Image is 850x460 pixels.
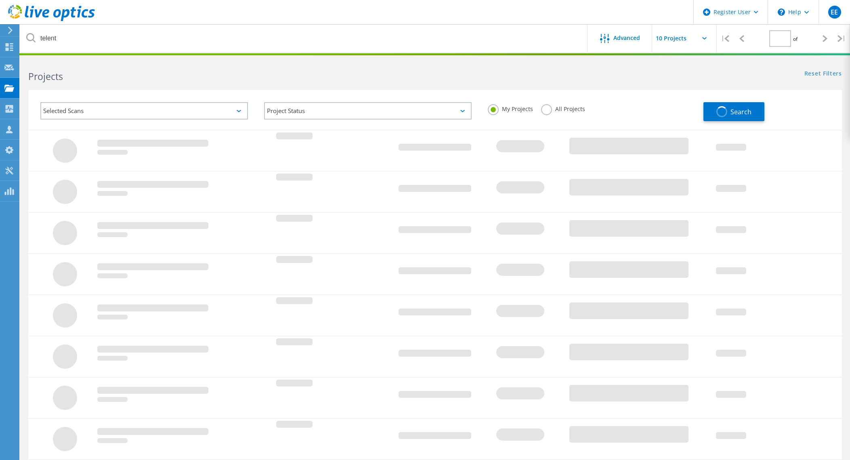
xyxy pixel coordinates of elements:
[28,70,63,83] b: Projects
[20,24,588,53] input: Search projects by name, owner, ID, company, etc
[488,104,533,112] label: My Projects
[793,36,798,42] span: of
[717,24,733,53] div: |
[40,102,248,120] div: Selected Scans
[833,24,850,53] div: |
[541,104,585,112] label: All Projects
[8,17,95,23] a: Live Optics Dashboard
[831,9,838,15] span: EE
[804,71,842,78] a: Reset Filters
[613,35,640,41] span: Advanced
[264,102,472,120] div: Project Status
[778,8,785,16] svg: \n
[703,102,764,121] button: Search
[730,107,751,116] span: Search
